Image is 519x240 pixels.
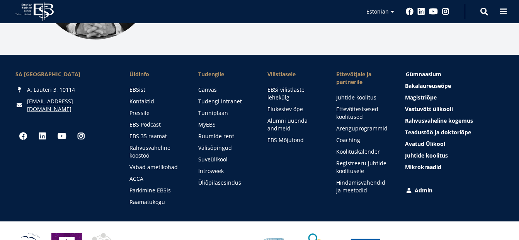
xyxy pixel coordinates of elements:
[405,117,504,125] a: Rahvusvaheline kogemus
[405,117,473,124] span: Rahvusvaheline kogemus
[336,148,390,156] a: Koolituskalender
[267,136,321,144] a: EBS Mõjufond
[405,105,504,113] a: Vastuvõtt ülikooli
[129,163,183,171] a: Vabad ametikohad
[27,98,114,113] a: [EMAIL_ADDRESS][DOMAIN_NAME]
[405,152,448,159] span: Juhtide koolitus
[405,140,445,147] span: Avatud Ülikool
[405,82,451,89] span: Bakalaureuseõpe
[198,179,252,187] a: Üliõpilasesindus
[405,82,504,90] a: Bakalaureuseõpe
[405,163,441,171] span: Mikrokraadid
[129,86,183,94] a: EBSist
[129,121,183,129] a: EBS Podcast
[15,129,31,144] a: Facebook
[198,144,252,152] a: Välisõpingud
[198,167,252,175] a: Introweek
[442,8,449,15] a: Instagram
[15,86,114,94] div: A. Lauteri 3, 10114
[73,129,89,144] a: Instagram
[406,8,413,15] a: Facebook
[129,175,183,183] a: ACCA
[405,129,504,136] a: Teadustöö ja doktoriõpe
[129,144,183,159] a: Rahvusvaheline koostöö
[35,129,50,144] a: Linkedin
[198,156,252,163] a: Suveülikool
[198,86,252,94] a: Canvas
[336,94,390,101] a: Juhtide koolitus
[405,94,437,101] span: Magistriõpe
[198,109,252,117] a: Tunniplaan
[129,132,183,140] a: EBS 35 raamat
[336,105,390,121] a: Ettevõttesisesed koolitused
[129,187,183,194] a: Parkimine EBSis
[405,163,504,171] a: Mikrokraadid
[129,70,183,78] span: Üldinfo
[336,125,390,132] a: Arenguprogrammid
[406,70,504,78] a: Gümnaasium
[336,159,390,175] a: Registreeru juhtide koolitusele
[336,136,390,144] a: Coaching
[267,86,321,101] a: EBSi vilistlaste lehekülg
[198,98,252,105] a: Tudengi intranet
[129,109,183,117] a: Pressile
[198,70,252,78] a: Tudengile
[417,8,425,15] a: Linkedin
[336,70,390,86] span: Ettevõtjale ja partnerile
[405,152,504,159] a: Juhtide koolitus
[429,8,438,15] a: Youtube
[405,187,504,194] a: Admin
[405,129,471,136] span: Teadustöö ja doktoriõpe
[54,129,70,144] a: Youtube
[405,94,504,101] a: Magistriõpe
[129,98,183,105] a: Kontaktid
[198,121,252,129] a: MyEBS
[267,105,321,113] a: Elukestev õpe
[129,198,183,206] a: Raamatukogu
[405,140,504,148] a: Avatud Ülikool
[15,70,114,78] div: SA [GEOGRAPHIC_DATA]
[267,117,321,132] a: Alumni uuenda andmeid
[267,70,321,78] span: Vilistlasele
[406,70,441,78] span: Gümnaasium
[198,132,252,140] a: Ruumide rent
[405,105,453,113] span: Vastuvõtt ülikooli
[336,179,390,194] a: Hindamisvahendid ja meetodid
